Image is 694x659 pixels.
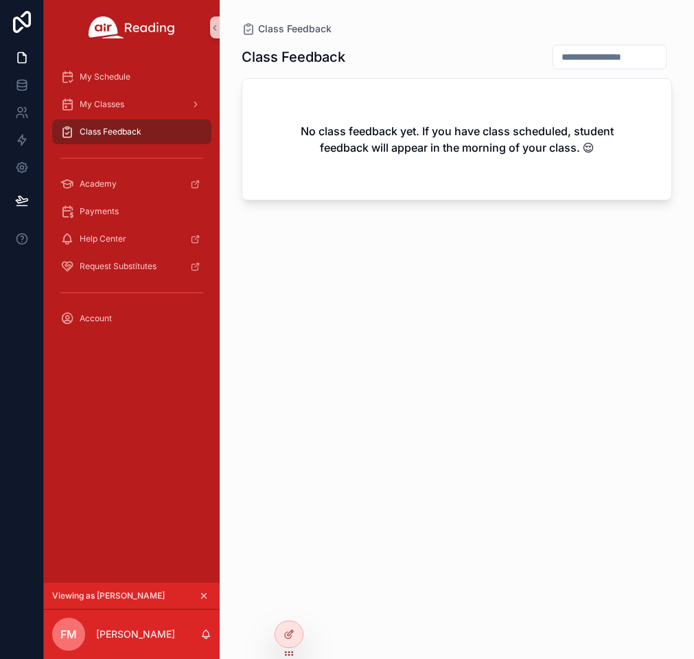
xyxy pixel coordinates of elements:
span: Viewing as [PERSON_NAME] [52,590,165,601]
a: Class Feedback [242,22,332,36]
a: Academy [52,172,211,196]
span: Account [80,313,112,324]
span: Payments [80,206,119,217]
span: FM [60,626,77,643]
span: Help Center [80,233,126,244]
span: My Schedule [80,71,130,82]
h2: No class feedback yet. If you have class scheduled, student feedback will appear in the morning o... [286,123,627,156]
a: Class Feedback [52,119,211,144]
span: Class Feedback [80,126,141,137]
span: My Classes [80,99,124,110]
a: Help Center [52,227,211,251]
img: App logo [89,16,175,38]
span: Request Substitutes [80,261,157,272]
a: Account [52,306,211,331]
a: Request Substitutes [52,254,211,279]
h1: Class Feedback [242,47,345,67]
a: My Schedule [52,65,211,89]
span: Academy [80,178,117,189]
a: My Classes [52,92,211,117]
span: Class Feedback [258,22,332,36]
p: [PERSON_NAME] [96,627,175,641]
div: scrollable content [44,55,220,583]
a: Payments [52,199,211,224]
